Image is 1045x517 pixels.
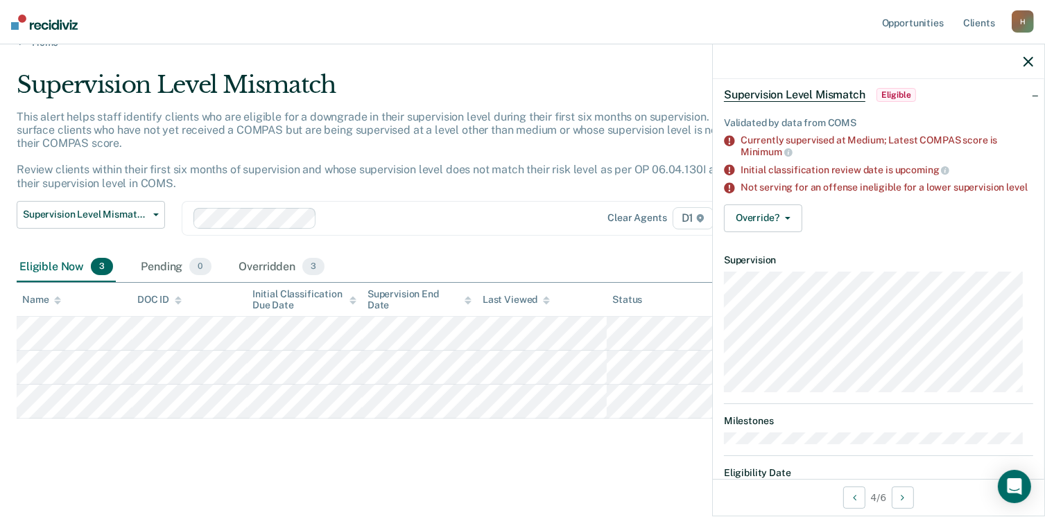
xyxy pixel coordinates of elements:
[713,73,1044,117] div: Supervision Level MismatchEligible
[91,258,113,276] span: 3
[17,252,116,283] div: Eligible Now
[302,258,325,276] span: 3
[612,294,642,306] div: Status
[17,110,788,190] p: This alert helps staff identify clients who are eligible for a downgrade in their supervision lev...
[368,288,472,312] div: Supervision End Date
[892,487,914,509] button: Next Opportunity
[713,479,1044,516] div: 4 / 6
[741,182,1033,193] div: Not serving for an offense ineligible for a lower supervision
[724,204,802,232] button: Override?
[741,146,793,157] span: Minimum
[843,487,865,509] button: Previous Opportunity
[607,212,666,224] div: Clear agents
[724,254,1033,266] dt: Supervision
[23,209,148,220] span: Supervision Level Mismatch
[724,117,1033,129] div: Validated by data from COMS
[11,15,78,30] img: Recidiviz
[22,294,61,306] div: Name
[1012,10,1034,33] div: H
[741,164,1033,176] div: Initial classification review date is
[724,467,1033,479] dt: Eligibility Date
[724,415,1033,427] dt: Milestones
[876,88,916,102] span: Eligible
[741,134,1033,158] div: Currently supervised at Medium; Latest COMPAS score is
[138,252,214,283] div: Pending
[1006,182,1027,193] span: level
[998,470,1031,503] div: Open Intercom Messenger
[724,88,865,102] span: Supervision Level Mismatch
[895,164,950,175] span: upcoming
[137,294,182,306] div: DOC ID
[17,71,800,110] div: Supervision Level Mismatch
[483,294,550,306] div: Last Viewed
[252,288,356,312] div: Initial Classification Due Date
[673,207,714,229] span: D1
[236,252,328,283] div: Overridden
[189,258,211,276] span: 0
